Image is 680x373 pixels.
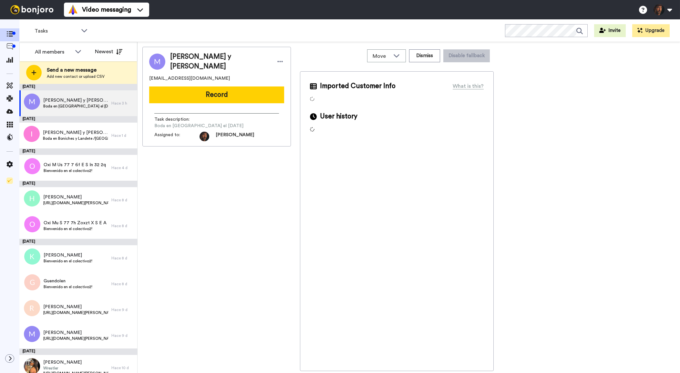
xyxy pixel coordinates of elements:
[149,54,165,70] img: Image of Miguel y Adriana
[35,27,78,35] span: Tasks
[24,326,40,342] img: m.png
[154,132,200,141] span: Assigned to:
[43,329,108,336] span: [PERSON_NAME]
[43,366,108,371] span: Wrestler
[320,112,357,121] span: User history
[44,258,92,264] span: Bienvenido en el colectivo2!
[90,45,127,58] button: Newest
[409,49,440,62] button: Dismiss
[443,49,490,62] button: Disable fallback
[24,94,40,110] img: m.png
[111,333,134,338] div: Hace 9 d
[44,278,92,284] span: Guendolen
[47,66,105,74] span: Send a new message
[24,158,40,174] img: o.png
[111,281,134,287] div: Hace 8 d
[200,132,209,141] img: 433a0d39-d5e5-4e8b-95ab-563eba39db7f-1570019947.jpg
[43,194,108,200] span: [PERSON_NAME]
[154,116,200,123] span: Task description :
[43,136,108,141] span: Boda en Boniches y Landete /[GEOGRAPHIC_DATA] el [DATE]
[111,223,134,228] div: Hace 8 d
[44,284,92,289] span: Bienvenido en el colectivo2!
[8,5,56,14] img: bj-logo-header-white.svg
[43,310,108,315] span: [URL][DOMAIN_NAME][PERSON_NAME]
[24,126,40,142] img: i.png
[111,307,134,312] div: Hace 9 d
[43,104,108,109] span: Boda en [GEOGRAPHIC_DATA] el [DATE]
[632,24,670,37] button: Upgrade
[216,132,254,141] span: [PERSON_NAME]
[111,197,134,203] div: Hace 8 d
[24,216,40,232] img: o.png
[43,97,108,104] span: [PERSON_NAME] y [PERSON_NAME]
[24,248,40,265] img: k.png
[19,84,137,90] div: [DATE]
[24,190,40,207] img: h.png
[111,365,134,370] div: Hace 10 d
[170,52,270,71] span: [PERSON_NAME] y [PERSON_NAME]
[44,162,106,168] span: Oxi M Us 77 7 6f E S In 32 2q
[47,74,105,79] span: Add new contact or upload CSV
[44,252,92,258] span: [PERSON_NAME]
[19,116,137,123] div: [DATE]
[111,165,134,170] div: Hace 4 d
[154,123,243,129] span: Boda en [GEOGRAPHIC_DATA] el [DATE]
[44,168,106,173] span: Bienvenido en el colectivo2!
[19,239,137,245] div: [DATE]
[373,52,390,60] span: Move
[453,82,484,90] div: What is this?
[43,304,108,310] span: [PERSON_NAME]
[44,220,107,226] span: Oxi Mu S 77 7h Zoxzt X S E A
[43,200,108,206] span: [URL][DOMAIN_NAME][PERSON_NAME]
[43,129,108,136] span: [PERSON_NAME] y [PERSON_NAME]
[43,359,108,366] span: [PERSON_NAME]
[19,348,137,355] div: [DATE]
[111,133,134,138] div: Hace 1 d
[43,336,108,341] span: [URL][DOMAIN_NAME][PERSON_NAME]
[19,148,137,155] div: [DATE]
[111,256,134,261] div: Hace 8 d
[149,86,284,103] button: Record
[111,101,134,106] div: Hace 3 h
[35,48,72,56] div: All members
[594,24,626,37] button: Invite
[320,81,396,91] span: Imported Customer Info
[44,226,107,231] span: Bienvenido en el colectivo2!
[24,274,40,290] img: g.png
[6,177,13,184] img: Checklist.svg
[19,181,137,187] div: [DATE]
[24,300,40,316] img: r.png
[149,75,230,82] span: [EMAIL_ADDRESS][DOMAIN_NAME]
[82,5,131,14] span: Video messaging
[68,5,78,15] img: vm-color.svg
